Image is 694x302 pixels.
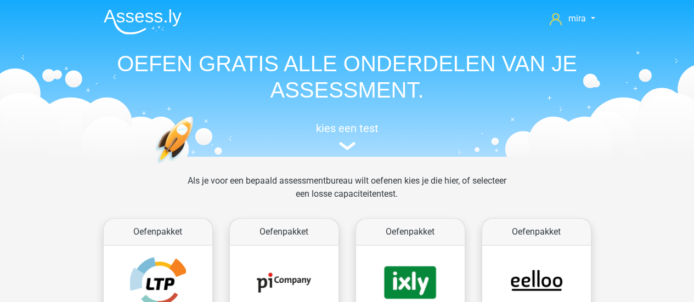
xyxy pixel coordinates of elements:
a: mira [545,12,599,25]
a: kies een test [95,122,600,151]
div: Als je voor een bepaald assessmentbureau wilt oefenen kies je die hier, of selecteer een losse ca... [179,174,515,214]
img: Assessly [104,9,182,35]
span: mira [568,13,586,24]
h1: OEFEN GRATIS ALLE ONDERDELEN VAN JE ASSESSMENT. [95,50,600,103]
img: oefenen [155,116,236,215]
h5: kies een test [95,122,600,135]
img: assessment [339,142,356,150]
